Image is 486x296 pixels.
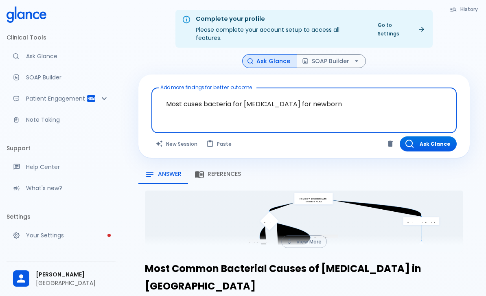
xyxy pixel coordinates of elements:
p: Newborn presents with possible AOM [299,197,328,203]
button: SOAP Builder [297,54,366,68]
p: [GEOGRAPHIC_DATA] [36,279,109,287]
a: Advanced note-taking [7,111,116,129]
button: Ask Glance [400,136,457,151]
p: Patient Engagement [26,94,86,103]
p: Symptoms [264,221,277,224]
p: Help Center [26,163,109,171]
p: Your Settings [26,231,109,239]
p: SOAP Builder [26,73,109,81]
li: Clinical Tools [7,28,116,47]
div: [PERSON_NAME][GEOGRAPHIC_DATA] [7,265,116,293]
button: History [446,3,483,15]
div: Recent updates and feature releases [7,179,116,197]
span: Answer [158,171,182,178]
p: Review vaccination status [408,221,437,224]
li: Settings [7,207,116,226]
div: Patient Reports & Referrals [7,90,116,107]
a: Go to Settings [373,19,429,39]
p: What's new? [26,184,109,192]
span: References [208,171,241,178]
textarea: Most cuses bacteria for [MEDICAL_DATA] for newborn [157,91,451,117]
button: Ask Glance [242,54,297,68]
a: Docugen: Compose a clinical documentation in seconds [7,68,116,86]
a: Moramiz: Find ICD10AM codes instantly [7,47,116,65]
p: Note Taking [26,116,109,124]
button: View More [281,235,327,248]
a: Please complete account setup [7,226,116,244]
div: Complete your profile [196,15,366,24]
span: [PERSON_NAME] [36,270,109,279]
a: Get help from our support team [7,158,116,176]
p: Ask Glance [26,52,109,60]
label: Add more findings for better outcome [160,84,252,91]
button: Paste from clipboard [202,136,236,151]
button: Clears all inputs and results. [151,136,202,151]
h2: Most Common Bacterial Causes of [MEDICAL_DATA] in [GEOGRAPHIC_DATA] [145,260,463,295]
button: Clear [384,138,396,150]
div: Please complete your account setup to access all features. [196,12,366,45]
li: Support [7,138,116,158]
